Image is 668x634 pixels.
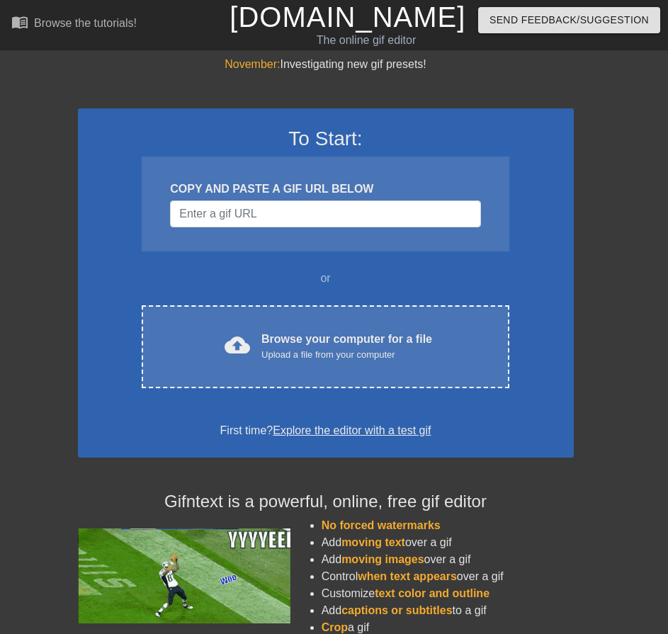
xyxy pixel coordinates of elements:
a: Explore the editor with a test gif [273,424,431,436]
li: Customize [322,585,574,602]
h4: Gifntext is a powerful, online, free gif editor [78,492,574,512]
li: Control over a gif [322,568,574,585]
a: [DOMAIN_NAME] [230,1,465,33]
li: Add over a gif [322,534,574,551]
div: or [115,270,537,287]
li: Add over a gif [322,551,574,568]
span: captions or subtitles [341,604,452,616]
span: November: [225,58,280,70]
span: Crop [322,621,348,633]
div: Upload a file from your computer [261,348,432,362]
li: Add to a gif [322,602,574,619]
button: Send Feedback/Suggestion [478,7,660,33]
span: moving text [341,536,405,548]
div: Investigating new gif presets! [78,56,574,73]
span: when text appears [358,570,457,582]
img: football_small.gif [78,528,290,623]
span: No forced watermarks [322,519,441,531]
span: text color and outline [375,587,489,599]
span: moving images [341,553,424,565]
div: COPY AND PASTE A GIF URL BELOW [170,181,480,198]
div: First time? [96,422,555,439]
div: Browse the tutorials! [34,17,137,29]
div: The online gif editor [230,32,502,49]
span: Send Feedback/Suggestion [489,11,649,29]
a: Browse the tutorials! [11,13,137,35]
h3: To Start: [96,127,555,151]
input: Username [170,200,480,227]
span: menu_book [11,13,28,30]
div: Browse your computer for a file [261,331,432,362]
span: cloud_upload [225,332,250,358]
